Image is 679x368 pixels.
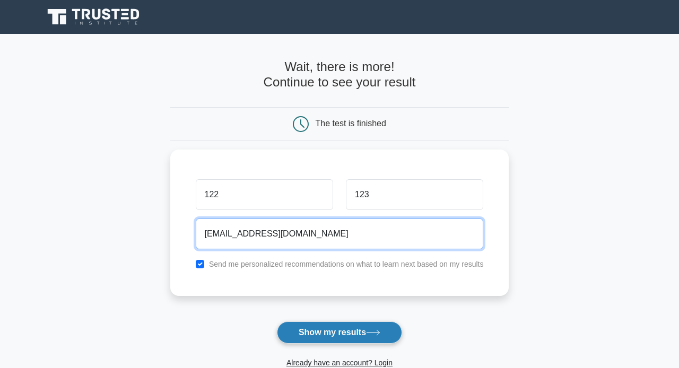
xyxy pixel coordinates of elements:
div: The test is finished [316,119,386,128]
button: Show my results [277,321,402,344]
input: First name [196,179,333,210]
label: Send me personalized recommendations on what to learn next based on my results [209,260,484,268]
a: Already have an account? Login [286,358,393,367]
h4: Wait, there is more! Continue to see your result [170,59,509,90]
input: Email [196,218,484,249]
input: Last name [346,179,483,210]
